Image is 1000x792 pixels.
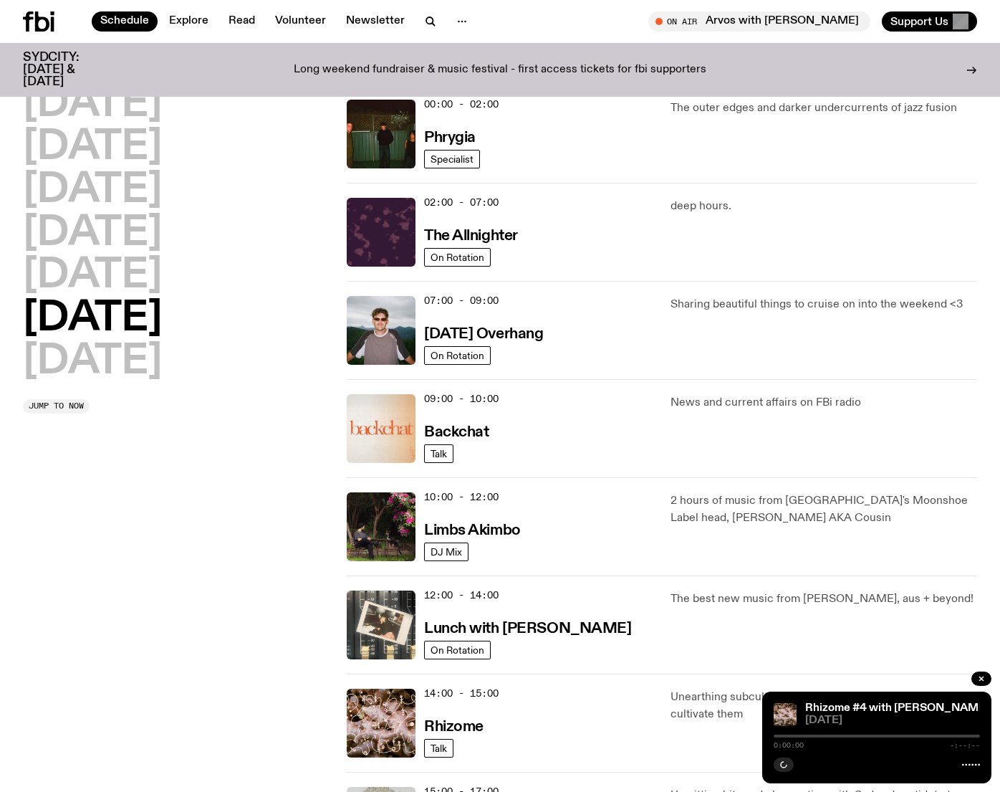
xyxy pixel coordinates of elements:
span: On Rotation [431,252,484,262]
span: 10:00 - 12:00 [424,490,499,504]
button: [DATE] [23,171,162,211]
img: Jackson sits at an outdoor table, legs crossed and gazing at a black and brown dog also sitting a... [347,492,415,561]
a: Specialist [424,150,480,168]
span: DJ Mix [431,546,462,557]
p: Long weekend fundraiser & music festival - first access tickets for fbi supporters [294,64,706,77]
p: News and current affairs on FBi radio [670,394,977,411]
button: On AirArvos with [PERSON_NAME] [648,11,870,32]
a: Phrygia [424,128,476,145]
span: Talk [431,743,447,753]
h3: Limbs Akimbo [424,523,521,538]
span: Specialist [431,153,473,164]
h3: [DATE] Overhang [424,327,543,342]
button: [DATE] [23,85,162,125]
h3: Phrygia [424,130,476,145]
span: Talk [431,448,447,459]
span: 0:00:00 [774,742,804,749]
button: Support Us [882,11,977,32]
a: Talk [424,739,453,758]
a: Talk [424,444,453,463]
span: 02:00 - 07:00 [424,196,499,209]
span: 00:00 - 02:00 [424,97,499,111]
span: Support Us [890,15,948,28]
a: Limbs Akimbo [424,520,521,538]
span: 09:00 - 10:00 [424,392,499,406]
p: Sharing beautiful things to cruise on into the weekend <3 [670,296,977,313]
a: On Rotation [424,641,491,659]
span: 14:00 - 15:00 [424,687,499,700]
img: A greeny-grainy film photo of Bela, John and Bindi at night. They are standing in a backyard on g... [347,100,415,168]
a: Lunch with [PERSON_NAME] [424,619,631,636]
a: On Rotation [424,346,491,365]
a: Volunteer [266,11,335,32]
h3: Backchat [424,425,489,440]
a: On Rotation [424,248,491,267]
a: DJ Mix [424,543,468,561]
span: 12:00 - 14:00 [424,588,499,602]
a: Read [220,11,264,32]
h3: Lunch with [PERSON_NAME] [424,621,631,636]
a: Rhizome [424,717,484,735]
a: The Allnighter [424,226,518,244]
a: [DATE] Overhang [424,324,543,342]
img: Harrie Hastings stands in front of cloud-covered sky and rolling hills. He's wearing sunglasses a... [347,296,415,365]
p: 2 hours of music from [GEOGRAPHIC_DATA]'s Moonshoe Label head, [PERSON_NAME] AKA Cousin [670,492,977,527]
span: Jump to now [29,402,84,410]
span: On Rotation [431,644,484,655]
h3: Rhizome [424,720,484,735]
button: [DATE] [23,299,162,339]
a: Newsletter [337,11,413,32]
button: [DATE] [23,128,162,168]
a: Backchat [424,422,489,440]
button: [DATE] [23,256,162,296]
h3: The Allnighter [424,229,518,244]
button: [DATE] [23,214,162,254]
p: The outer edges and darker undercurrents of jazz fusion [670,100,977,117]
p: The best new music from [PERSON_NAME], aus + beyond! [670,591,977,608]
span: -:--:-- [950,742,980,749]
h3: SYDCITY: [DATE] & [DATE] [23,52,115,88]
span: On Rotation [431,350,484,361]
span: [DATE] [805,715,980,726]
button: [DATE] [23,342,162,382]
a: Explore [160,11,217,32]
img: A polaroid of Ella Avni in the studio on top of the mixer which is also located in the studio. [347,591,415,659]
a: Schedule [92,11,158,32]
span: 07:00 - 09:00 [424,294,499,307]
img: A close up picture of a bunch of ginger roots. Yellow squiggles with arrows, hearts and dots are ... [347,689,415,758]
button: Jump to now [23,399,90,414]
img: A close up picture of a bunch of ginger roots. Yellow squiggles with arrows, hearts and dots are ... [774,703,797,726]
p: deep hours. [670,198,977,215]
p: Unearthing subcultural ecologies and the people who cultivate them [670,689,977,723]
